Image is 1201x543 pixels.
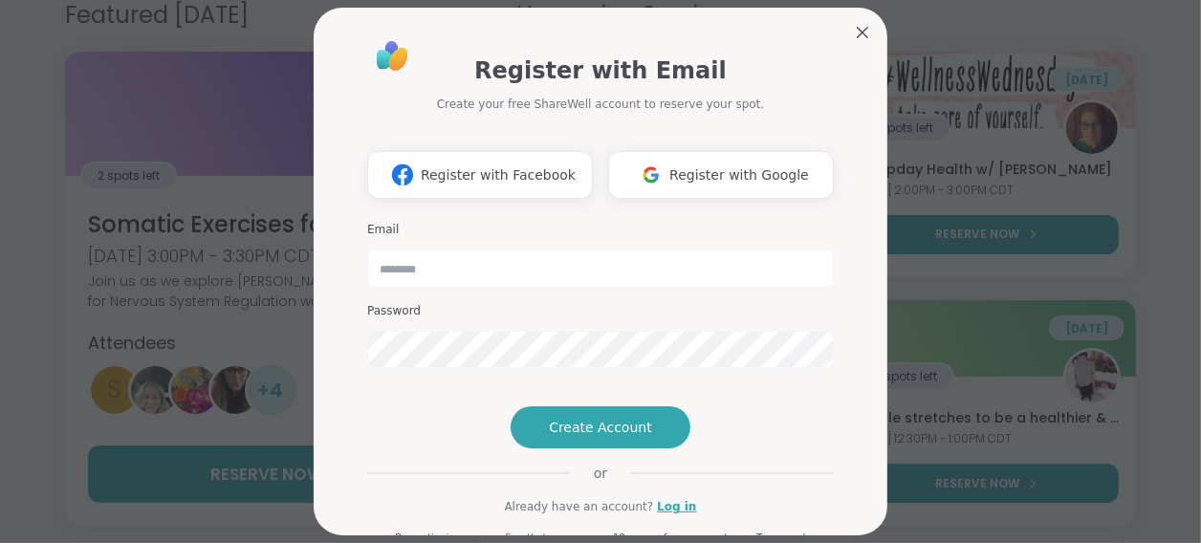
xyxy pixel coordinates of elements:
[633,157,669,192] img: ShareWell Logomark
[474,54,727,88] h1: Register with Email
[367,222,834,238] h3: Email
[669,165,809,185] span: Register with Google
[395,532,753,543] span: By continuing, you confirm that you are over 18 years of age, agree to our
[571,464,630,483] span: or
[421,165,576,185] span: Register with Facebook
[367,151,593,199] button: Register with Facebook
[657,498,696,515] a: Log in
[511,406,690,448] button: Create Account
[504,498,653,515] span: Already have an account?
[384,157,421,192] img: ShareWell Logomark
[549,418,652,437] span: Create Account
[371,34,414,77] img: ShareWell Logo
[608,151,834,199] button: Register with Google
[367,303,834,319] h3: Password
[437,96,765,113] p: Create your free ShareWell account to reserve your spot.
